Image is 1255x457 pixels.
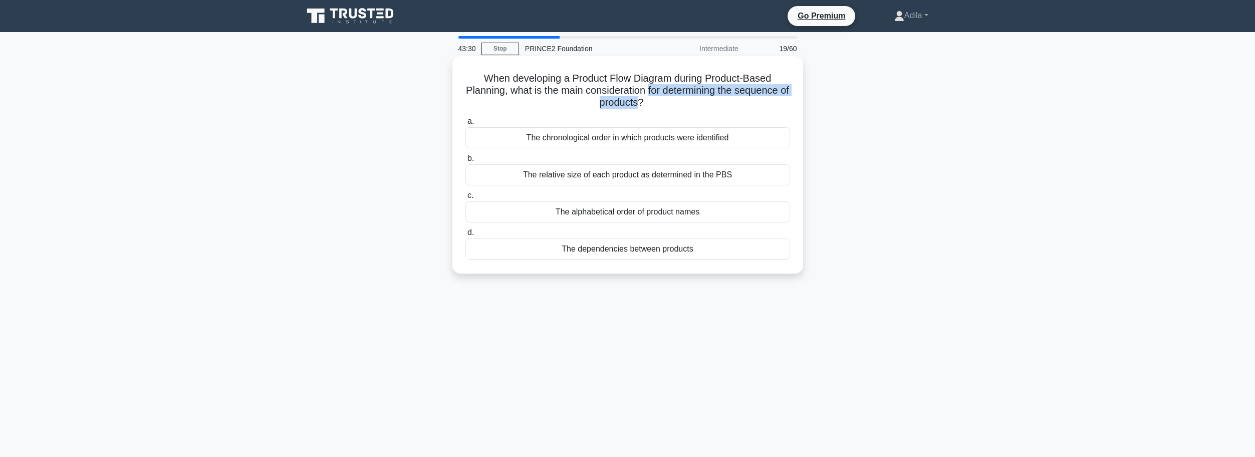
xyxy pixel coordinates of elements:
div: 43:30 [452,39,481,59]
div: PRINCE2 Foundation [519,39,657,59]
a: Stop [481,43,519,55]
div: The alphabetical order of product names [465,201,790,222]
span: b. [467,154,474,162]
span: d. [467,228,474,237]
div: 19/60 [744,39,803,59]
span: a. [467,117,474,125]
div: The chronological order in which products were identified [465,127,790,148]
div: The relative size of each product as determined in the PBS [465,164,790,185]
div: The dependencies between products [465,239,790,260]
div: Intermediate [657,39,744,59]
span: c. [467,191,473,199]
a: Go Premium [792,10,851,22]
a: Adila [870,6,952,26]
h5: When developing a Product Flow Diagram during Product-Based Planning, what is the main considerat... [464,72,791,109]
